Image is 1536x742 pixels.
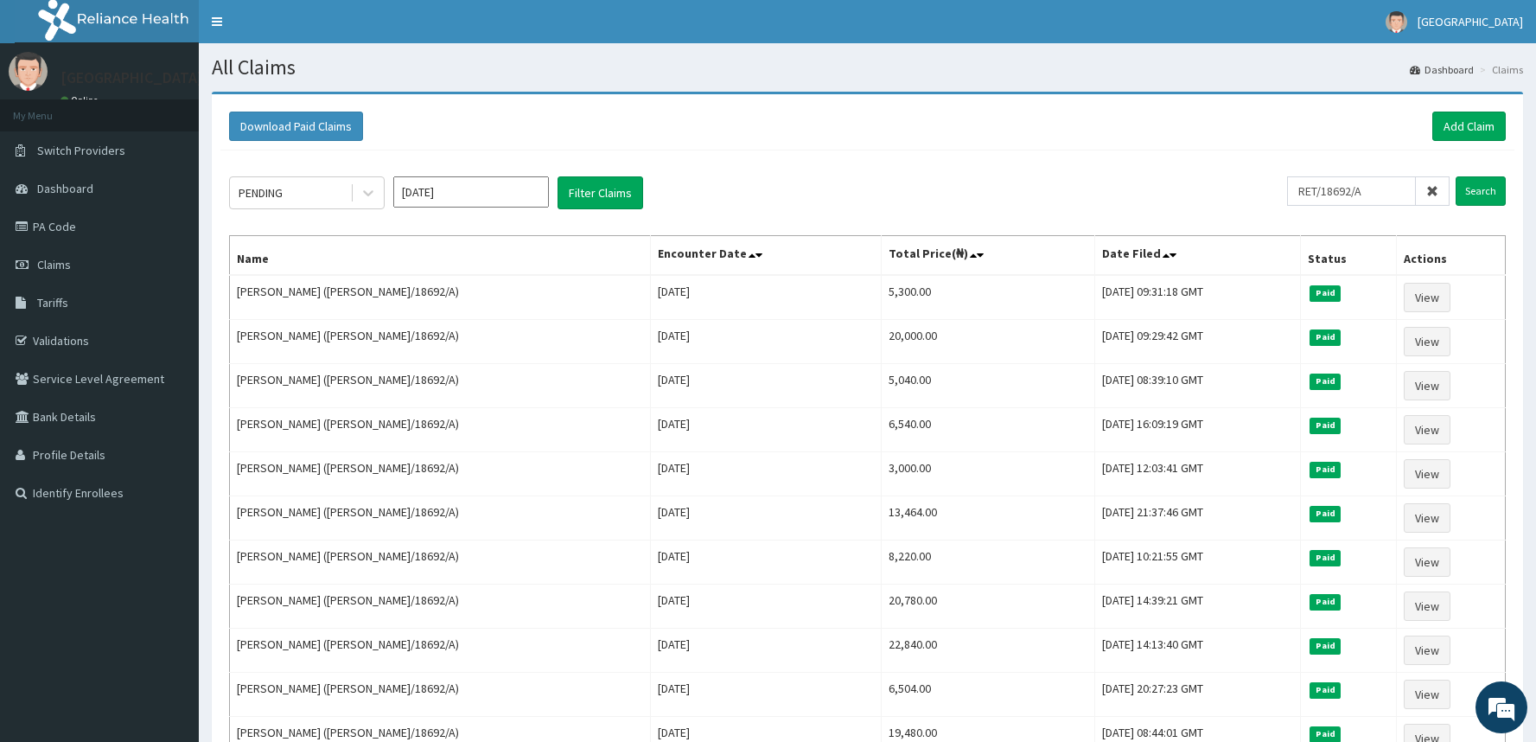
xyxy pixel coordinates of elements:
h1: All Claims [212,56,1523,79]
td: [DATE] [651,452,882,496]
td: 8,220.00 [881,541,1094,585]
td: [PERSON_NAME] ([PERSON_NAME]/18692/A) [230,364,651,408]
td: 6,540.00 [881,408,1094,452]
td: [DATE] 09:31:18 GMT [1095,275,1301,320]
td: [DATE] [651,541,882,585]
td: [DATE] [651,364,882,408]
td: 13,464.00 [881,496,1094,541]
td: [PERSON_NAME] ([PERSON_NAME]/18692/A) [230,629,651,673]
td: [PERSON_NAME] ([PERSON_NAME]/18692/A) [230,541,651,585]
td: 20,000.00 [881,320,1094,364]
button: Download Paid Claims [229,112,363,141]
a: View [1404,503,1450,533]
td: [DATE] [651,585,882,629]
a: View [1404,283,1450,312]
img: User Image [1386,11,1407,33]
td: [DATE] 09:29:42 GMT [1095,320,1301,364]
td: 6,504.00 [881,673,1094,717]
span: Paid [1310,374,1341,389]
td: [DATE] [651,673,882,717]
td: [DATE] 16:09:19 GMT [1095,408,1301,452]
span: Paid [1310,285,1341,301]
a: Online [61,94,102,106]
a: View [1404,680,1450,709]
span: Paid [1310,594,1341,610]
td: 20,780.00 [881,585,1094,629]
span: Tariffs [37,295,68,310]
p: [GEOGRAPHIC_DATA] [61,70,203,86]
td: [PERSON_NAME] ([PERSON_NAME]/18692/A) [230,275,651,320]
th: Name [230,236,651,276]
a: View [1404,459,1450,489]
span: Claims [37,257,71,272]
th: Date Filed [1095,236,1301,276]
th: Encounter Date [651,236,882,276]
td: [DATE] 14:13:40 GMT [1095,629,1301,673]
span: Paid [1310,506,1341,521]
a: View [1404,327,1450,356]
td: [PERSON_NAME] ([PERSON_NAME]/18692/A) [230,408,651,452]
td: 5,040.00 [881,364,1094,408]
span: [GEOGRAPHIC_DATA] [1418,14,1523,29]
button: Filter Claims [558,176,643,209]
div: PENDING [239,184,283,201]
a: Dashboard [1410,62,1474,77]
span: Paid [1310,638,1341,654]
td: 22,840.00 [881,629,1094,673]
span: Paid [1310,418,1341,433]
a: View [1404,415,1450,445]
input: Search [1456,176,1506,206]
td: 5,300.00 [881,275,1094,320]
td: [PERSON_NAME] ([PERSON_NAME]/18692/A) [230,452,651,496]
a: Add Claim [1432,112,1506,141]
td: [PERSON_NAME] ([PERSON_NAME]/18692/A) [230,585,651,629]
td: [DATE] [651,496,882,541]
span: Paid [1310,682,1341,698]
td: 3,000.00 [881,452,1094,496]
td: [DATE] [651,275,882,320]
span: Paid [1310,462,1341,477]
td: [DATE] [651,408,882,452]
a: View [1404,371,1450,400]
td: [DATE] 12:03:41 GMT [1095,452,1301,496]
a: View [1404,547,1450,577]
img: User Image [9,52,48,91]
td: [DATE] 08:39:10 GMT [1095,364,1301,408]
a: View [1404,636,1450,665]
li: Claims [1475,62,1523,77]
th: Status [1301,236,1396,276]
td: [PERSON_NAME] ([PERSON_NAME]/18692/A) [230,496,651,541]
th: Total Price(₦) [881,236,1094,276]
span: Paid [1310,550,1341,566]
input: Select Month and Year [393,176,549,208]
td: [DATE] 14:39:21 GMT [1095,585,1301,629]
td: [DATE] 10:21:55 GMT [1095,541,1301,585]
span: Paid [1310,329,1341,345]
span: Dashboard [37,181,93,196]
th: Actions [1396,236,1505,276]
span: Paid [1310,726,1341,742]
td: [DATE] [651,320,882,364]
a: View [1404,592,1450,621]
td: [DATE] 21:37:46 GMT [1095,496,1301,541]
td: [PERSON_NAME] ([PERSON_NAME]/18692/A) [230,320,651,364]
td: [PERSON_NAME] ([PERSON_NAME]/18692/A) [230,673,651,717]
td: [DATE] [651,629,882,673]
span: Switch Providers [37,143,125,158]
td: [DATE] 20:27:23 GMT [1095,673,1301,717]
input: Search by HMO ID [1287,176,1416,206]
